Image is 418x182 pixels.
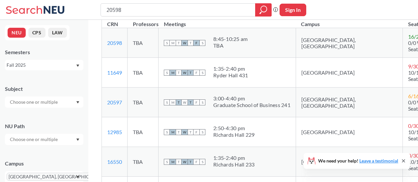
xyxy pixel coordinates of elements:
button: Sign In [280,4,306,16]
span: S [164,159,170,165]
svg: Dropdown arrow [76,101,79,104]
input: Choose one or multiple [7,135,62,143]
span: W [182,129,188,135]
svg: Dropdown arrow [76,176,79,178]
span: S [199,159,205,165]
div: Dropdown arrow [5,96,83,108]
td: TBA [128,147,159,177]
div: Semesters [5,49,83,56]
span: S [164,40,170,46]
span: T [188,99,194,105]
div: 1:35 - 2:40 pm [213,155,254,161]
span: [GEOGRAPHIC_DATA], [GEOGRAPHIC_DATA]X to remove pill [7,173,111,181]
span: M [170,159,176,165]
span: T [176,159,182,165]
a: 11649 [107,69,122,76]
span: M [170,99,176,105]
span: M [170,40,176,46]
span: S [164,70,170,76]
span: S [164,129,170,135]
span: S [164,99,170,105]
div: Fall 2025Dropdown arrow [5,60,83,70]
a: 20598 [107,40,122,46]
th: Meetings [159,14,296,28]
button: NEU [8,28,26,38]
span: We need your help! [318,159,398,163]
div: Ryder Hall 431 [213,72,248,79]
td: TBA [128,88,159,117]
input: Choose one or multiple [7,98,62,106]
span: F [194,70,199,76]
span: T [188,40,194,46]
div: Dropdown arrow [5,134,83,145]
span: F [194,99,199,105]
svg: Dropdown arrow [76,138,79,141]
span: T [176,99,182,105]
span: S [199,70,205,76]
span: W [182,40,188,46]
div: magnifying glass [255,3,272,17]
td: TBA [128,58,159,88]
td: [GEOGRAPHIC_DATA], [GEOGRAPHIC_DATA] [296,28,403,58]
div: Fall 2025 [7,61,75,69]
svg: Dropdown arrow [76,64,79,67]
span: F [194,129,199,135]
td: [GEOGRAPHIC_DATA], [GEOGRAPHIC_DATA] [296,88,403,117]
div: CRN [107,20,118,28]
span: S [199,99,205,105]
div: 3:00 - 4:40 pm [213,95,290,102]
td: [GEOGRAPHIC_DATA] [296,147,403,177]
span: T [176,40,182,46]
input: Class, professor, course number, "phrase" [106,4,251,16]
th: Campus [296,14,403,28]
div: 2:50 - 4:30 pm [213,125,254,131]
span: M [170,70,176,76]
div: Graduate School of Business 241 [213,102,290,108]
span: F [194,159,199,165]
a: 16550 [107,159,122,165]
td: TBA [128,117,159,147]
span: W [182,99,188,105]
div: 1:35 - 2:40 pm [213,65,248,72]
span: W [182,70,188,76]
button: CPS [28,28,45,38]
span: T [176,70,182,76]
div: Richards Hall 233 [213,161,254,168]
span: T [176,129,182,135]
span: M [170,129,176,135]
div: NU Path [5,123,83,130]
span: S [199,129,205,135]
span: W [182,159,188,165]
div: TBA [213,42,248,49]
td: [GEOGRAPHIC_DATA] [296,58,403,88]
a: Leave a testimonial [359,158,398,164]
div: Subject [5,85,83,92]
span: T [188,159,194,165]
a: 12985 [107,129,122,135]
button: LAW [48,28,67,38]
svg: magnifying glass [259,5,267,15]
div: 8:45 - 10:25 am [213,36,248,42]
div: Campus [5,160,83,167]
td: [GEOGRAPHIC_DATA] [296,117,403,147]
td: TBA [128,28,159,58]
a: 20597 [107,99,122,105]
th: Professors [128,14,159,28]
div: Richards Hall 229 [213,131,254,138]
span: F [194,40,199,46]
span: T [188,70,194,76]
span: S [199,40,205,46]
span: T [188,129,194,135]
